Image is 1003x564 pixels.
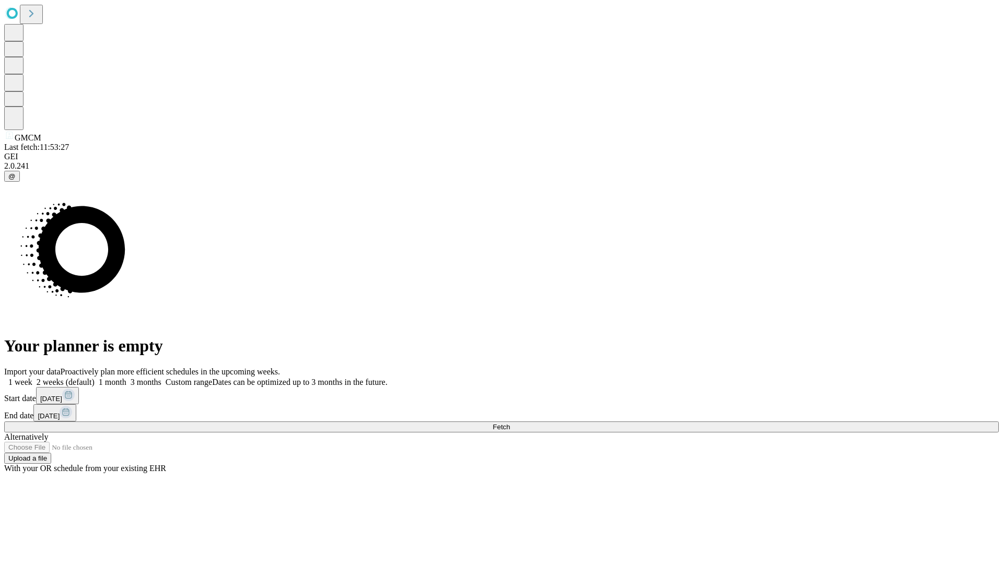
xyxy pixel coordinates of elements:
[8,378,32,386] span: 1 week
[4,421,999,432] button: Fetch
[4,387,999,404] div: Start date
[131,378,161,386] span: 3 months
[61,367,280,376] span: Proactively plan more efficient schedules in the upcoming weeks.
[4,432,48,441] span: Alternatively
[4,171,20,182] button: @
[4,336,999,356] h1: Your planner is empty
[4,143,69,151] span: Last fetch: 11:53:27
[4,161,999,171] div: 2.0.241
[4,464,166,473] span: With your OR schedule from your existing EHR
[4,152,999,161] div: GEI
[493,423,510,431] span: Fetch
[38,412,60,420] span: [DATE]
[33,404,76,421] button: [DATE]
[37,378,95,386] span: 2 weeks (default)
[8,172,16,180] span: @
[4,404,999,421] div: End date
[99,378,126,386] span: 1 month
[36,387,79,404] button: [DATE]
[212,378,387,386] span: Dates can be optimized up to 3 months in the future.
[4,453,51,464] button: Upload a file
[15,133,41,142] span: GMCM
[4,367,61,376] span: Import your data
[40,395,62,403] span: [DATE]
[166,378,212,386] span: Custom range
